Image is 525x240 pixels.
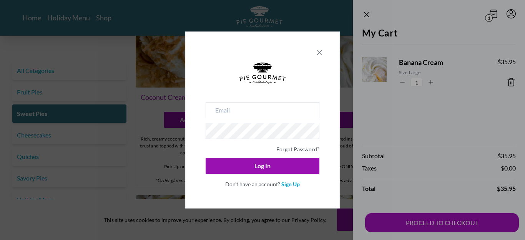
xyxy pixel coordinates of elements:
button: Close panel [315,48,324,57]
span: Don't have an account? [225,181,280,187]
a: Sign Up [281,181,300,187]
button: Log In [206,158,319,174]
a: Forgot Password? [276,146,319,152]
input: Email [206,102,319,118]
